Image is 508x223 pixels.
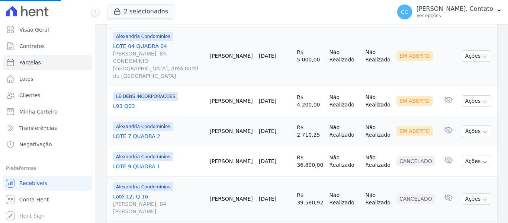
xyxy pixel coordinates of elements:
td: Não Realizado [326,176,362,222]
td: [PERSON_NAME] [206,86,255,116]
a: [DATE] [259,128,276,134]
a: [DATE] [259,196,276,202]
td: R$ 39.580,92 [294,176,326,222]
span: Alexandria Condomínios [113,32,173,41]
td: Não Realizado [362,146,393,176]
a: Negativação [3,137,92,152]
a: LOTE 04 QUADRA 04[PERSON_NAME], 84, CONDOMINIO [GEOGRAPHIC_DATA], Área Rural de [GEOGRAPHIC_DATA] [113,42,203,80]
a: Lote 12, Q 16[PERSON_NAME], 84, [PERSON_NAME] [113,193,203,215]
td: Não Realizado [326,86,362,116]
div: Em Aberto [396,96,433,106]
a: Contratos [3,39,92,54]
span: Alexandria Condomínios [113,152,173,161]
a: [DATE] [259,53,276,59]
button: Ações [462,125,492,137]
button: Ações [462,50,492,62]
button: 2 selecionados [107,4,174,19]
a: Visão Geral [3,22,92,37]
a: Clientes [3,88,92,103]
a: Transferências [3,121,92,136]
span: CC [401,9,408,15]
a: [DATE] [259,158,276,164]
span: [PERSON_NAME], 84, CONDOMINIO [GEOGRAPHIC_DATA], Área Rural de [GEOGRAPHIC_DATA] [113,50,203,80]
td: [PERSON_NAME] [206,116,255,146]
td: Não Realizado [362,116,393,146]
span: LEIDENS INCORPORACOES [113,92,178,101]
span: Negativação [19,141,52,148]
span: Parcelas [19,59,41,66]
span: Lotes [19,75,33,83]
div: Em Aberto [396,126,433,136]
td: Não Realizado [326,146,362,176]
a: Lotes [3,71,92,86]
td: R$ 2.710,25 [294,116,326,146]
td: R$ 4.200,00 [294,86,326,116]
a: [DATE] [259,98,276,104]
td: Não Realizado [326,116,362,146]
span: Transferências [19,124,57,132]
span: [PERSON_NAME], 84, [PERSON_NAME] [113,200,203,215]
td: R$ 36.800,00 [294,146,326,176]
td: Não Realizado [362,176,393,222]
div: Plataformas [6,164,89,173]
button: CC [PERSON_NAME]. Contato Ver opções [391,1,508,22]
a: L93 Q03 [113,102,203,110]
button: Ações [462,156,492,167]
span: Minha Carteira [19,108,58,115]
div: Cancelado [396,156,435,166]
td: Não Realizado [326,26,362,86]
a: LOTE 9 QUADRA 1 [113,163,203,170]
td: Não Realizado [362,26,393,86]
div: Em Aberto [396,51,433,61]
p: [PERSON_NAME]. Contato [417,5,493,13]
button: Ações [462,95,492,107]
span: Conta Hent [19,196,49,203]
td: [PERSON_NAME] [206,176,255,222]
a: Recebíveis [3,176,92,191]
span: Visão Geral [19,26,49,34]
a: LOTE 7 QUADRA 2 [113,133,203,140]
td: [PERSON_NAME] [206,26,255,86]
span: Alexandria Condomínios [113,122,173,131]
a: Minha Carteira [3,104,92,119]
span: Alexandria Condomínios [113,182,173,191]
td: R$ 5.000,00 [294,26,326,86]
span: Clientes [19,92,40,99]
a: Parcelas [3,55,92,70]
td: Não Realizado [362,86,393,116]
button: Ações [462,193,492,205]
span: Contratos [19,42,45,50]
a: Conta Hent [3,192,92,207]
span: Recebíveis [19,179,47,187]
div: Cancelado [396,194,435,204]
p: Ver opções [417,13,493,19]
td: [PERSON_NAME] [206,146,255,176]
